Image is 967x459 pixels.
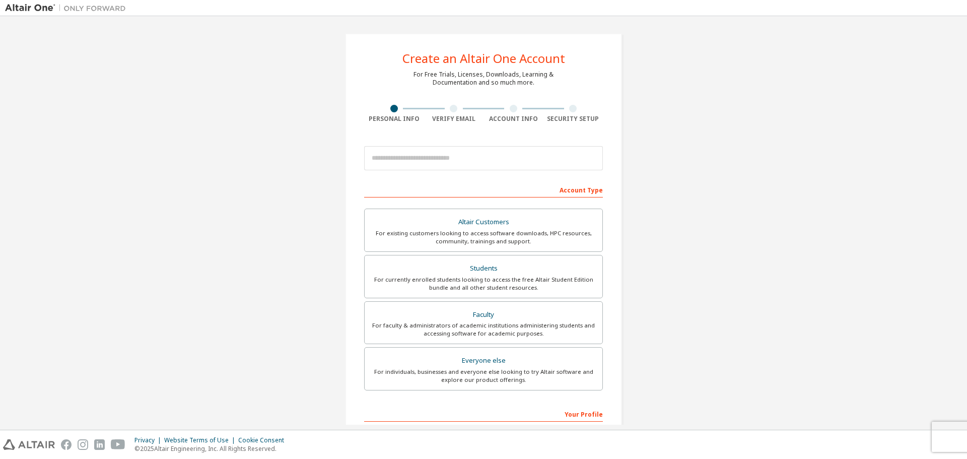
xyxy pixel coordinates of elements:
[483,115,543,123] div: Account Info
[371,321,596,338] div: For faculty & administrators of academic institutions administering students and accessing softwa...
[61,439,72,450] img: facebook.svg
[238,436,290,444] div: Cookie Consent
[371,368,596,384] div: For individuals, businesses and everyone else looking to try Altair software and explore our prod...
[94,439,105,450] img: linkedin.svg
[371,261,596,276] div: Students
[424,115,484,123] div: Verify Email
[164,436,238,444] div: Website Terms of Use
[413,71,554,87] div: For Free Trials, Licenses, Downloads, Learning & Documentation and so much more.
[371,229,596,245] div: For existing customers looking to access software downloads, HPC resources, community, trainings ...
[3,439,55,450] img: altair_logo.svg
[371,215,596,229] div: Altair Customers
[364,406,603,422] div: Your Profile
[402,52,565,64] div: Create an Altair One Account
[134,436,164,444] div: Privacy
[134,444,290,453] p: © 2025 Altair Engineering, Inc. All Rights Reserved.
[364,181,603,198] div: Account Type
[371,354,596,368] div: Everyone else
[364,115,424,123] div: Personal Info
[371,308,596,322] div: Faculty
[371,276,596,292] div: For currently enrolled students looking to access the free Altair Student Edition bundle and all ...
[543,115,603,123] div: Security Setup
[78,439,88,450] img: instagram.svg
[5,3,131,13] img: Altair One
[111,439,125,450] img: youtube.svg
